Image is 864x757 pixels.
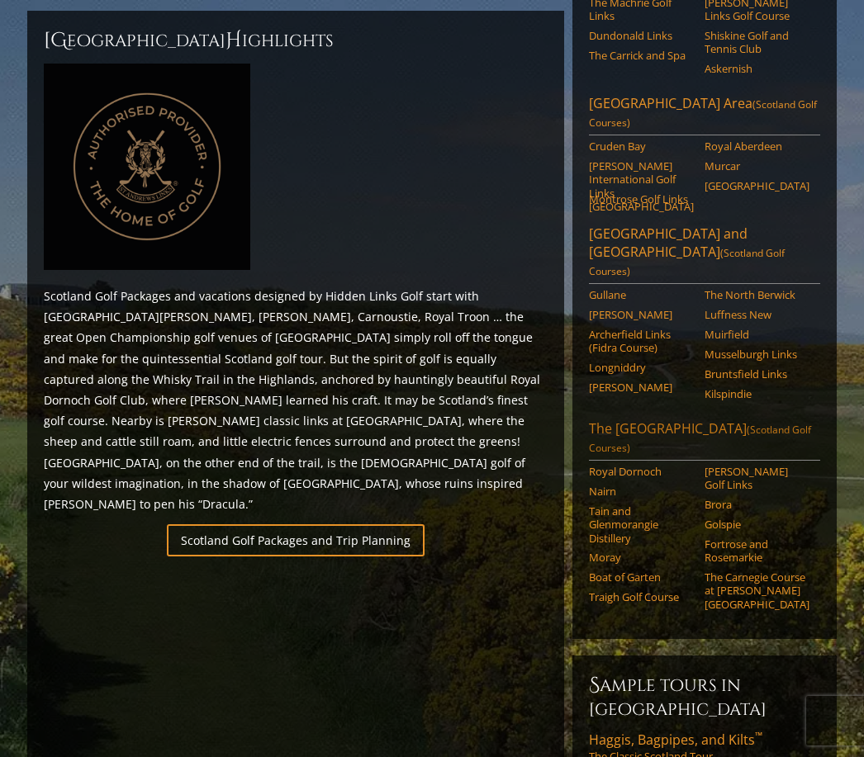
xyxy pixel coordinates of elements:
a: Traigh Golf Course [589,590,694,603]
a: Scotland Golf Packages and Trip Planning [167,524,425,556]
a: The Carnegie Course at [PERSON_NAME][GEOGRAPHIC_DATA] [705,570,809,611]
a: Tain and Glenmorangie Distillery [589,504,694,545]
a: [PERSON_NAME] [589,381,694,394]
a: [PERSON_NAME] [589,308,694,321]
a: Kilspindie [705,387,809,400]
a: The North Berwick [705,288,809,301]
a: Boat of Garten [589,570,694,584]
a: Nairn [589,485,694,498]
a: [GEOGRAPHIC_DATA] and [GEOGRAPHIC_DATA](Scotland Golf Courses) [589,225,820,284]
sup: ™ [755,729,762,743]
a: Cruden Bay [589,140,694,153]
a: Moray [589,551,694,564]
a: Brora [705,498,809,511]
a: [GEOGRAPHIC_DATA] Area(Scotland Golf Courses) [589,94,820,135]
a: Luffness New [705,308,809,321]
a: Askernish [705,62,809,75]
a: Royal Dornoch [589,465,694,478]
a: Murcar [705,159,809,173]
a: Golspie [705,518,809,531]
a: [PERSON_NAME] International Golf Links [GEOGRAPHIC_DATA] [589,159,694,213]
a: [PERSON_NAME] Golf Links [705,465,809,492]
a: Bruntsfield Links [705,367,809,381]
h2: [GEOGRAPHIC_DATA] ighlights [44,27,548,54]
a: Archerfield Links (Fidra Course) [589,328,694,355]
a: Longniddry [589,361,694,374]
a: Musselburgh Links [705,348,809,361]
h6: Sample Tours in [GEOGRAPHIC_DATA] [589,672,820,721]
a: Fortrose and Rosemarkie [705,537,809,565]
a: Muirfield [705,328,809,341]
a: Gullane [589,288,694,301]
span: H [225,27,242,54]
a: Royal Aberdeen [705,140,809,153]
span: Haggis, Bagpipes, and Kilts [589,731,762,749]
a: The [GEOGRAPHIC_DATA](Scotland Golf Courses) [589,419,820,461]
p: Scotland Golf Packages and vacations designed by Hidden Links Golf start with [GEOGRAPHIC_DATA][P... [44,286,548,514]
a: [GEOGRAPHIC_DATA] [705,179,809,192]
a: Shiskine Golf and Tennis Club [705,29,809,56]
a: The Carrick and Spa [589,49,694,62]
a: Montrose Golf Links [589,192,694,206]
a: Dundonald Links [589,29,694,42]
